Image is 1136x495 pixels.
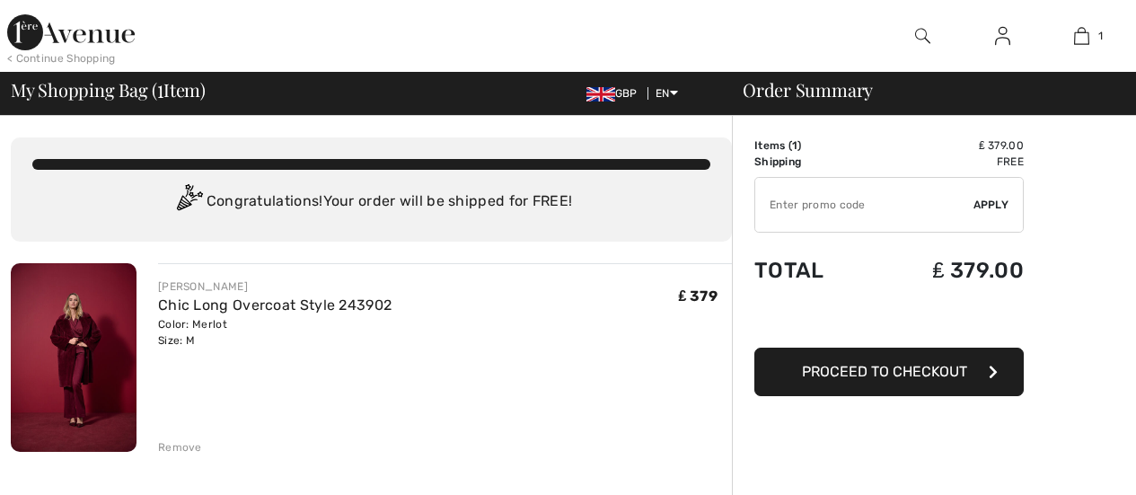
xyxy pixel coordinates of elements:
span: 1 [157,76,163,100]
a: 1 [1043,25,1121,47]
span: Apply [973,197,1009,213]
a: Sign In [981,25,1025,48]
span: ₤ 379 [679,287,718,305]
span: EN [656,87,678,100]
span: 1 [1098,28,1103,44]
a: Chic Long Overcoat Style 243902 [158,296,392,314]
div: Order Summary [721,81,1125,99]
div: Color: Merlot Size: M [158,316,392,349]
span: 1 [792,139,797,152]
td: Shipping [754,154,871,170]
span: My Shopping Bag ( Item) [11,81,206,99]
td: ₤ 379.00 [871,240,1024,301]
div: < Continue Shopping [7,50,116,66]
img: Congratulation2.svg [171,184,207,220]
td: ₤ 379.00 [871,137,1024,154]
img: search the website [915,25,930,47]
img: Chic Long Overcoat Style 243902 [11,263,136,452]
img: UK Pound [586,87,615,102]
img: 1ère Avenue [7,14,135,50]
td: Total [754,240,871,301]
img: My Bag [1074,25,1089,47]
div: Congratulations! Your order will be shipped for FREE! [32,184,710,220]
button: Proceed to Checkout [754,348,1024,396]
span: Proceed to Checkout [802,363,967,380]
img: My Info [995,25,1010,47]
td: Items ( ) [754,137,871,154]
iframe: PayPal [754,301,1024,341]
div: [PERSON_NAME] [158,278,392,295]
span: GBP [586,87,645,100]
div: Remove [158,439,202,455]
td: Free [871,154,1024,170]
input: Promo code [755,178,973,232]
